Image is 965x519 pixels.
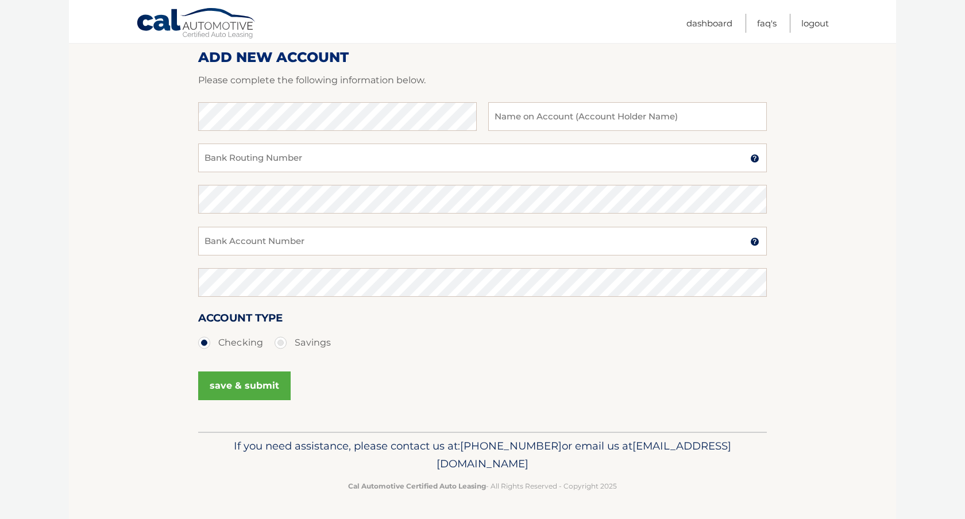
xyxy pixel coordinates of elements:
[275,331,331,354] label: Savings
[750,237,759,246] img: tooltip.svg
[686,14,732,33] a: Dashboard
[206,480,759,492] p: - All Rights Reserved - Copyright 2025
[348,482,486,490] strong: Cal Automotive Certified Auto Leasing
[198,49,767,66] h2: ADD NEW ACCOUNT
[198,331,263,354] label: Checking
[757,14,777,33] a: FAQ's
[206,437,759,474] p: If you need assistance, please contact us at: or email us at
[136,7,257,41] a: Cal Automotive
[460,439,562,452] span: [PHONE_NUMBER]
[801,14,829,33] a: Logout
[198,144,767,172] input: Bank Routing Number
[198,72,767,88] p: Please complete the following information below.
[198,309,283,331] label: Account Type
[198,371,291,400] button: save & submit
[750,154,759,163] img: tooltip.svg
[488,102,767,131] input: Name on Account (Account Holder Name)
[198,227,767,255] input: Bank Account Number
